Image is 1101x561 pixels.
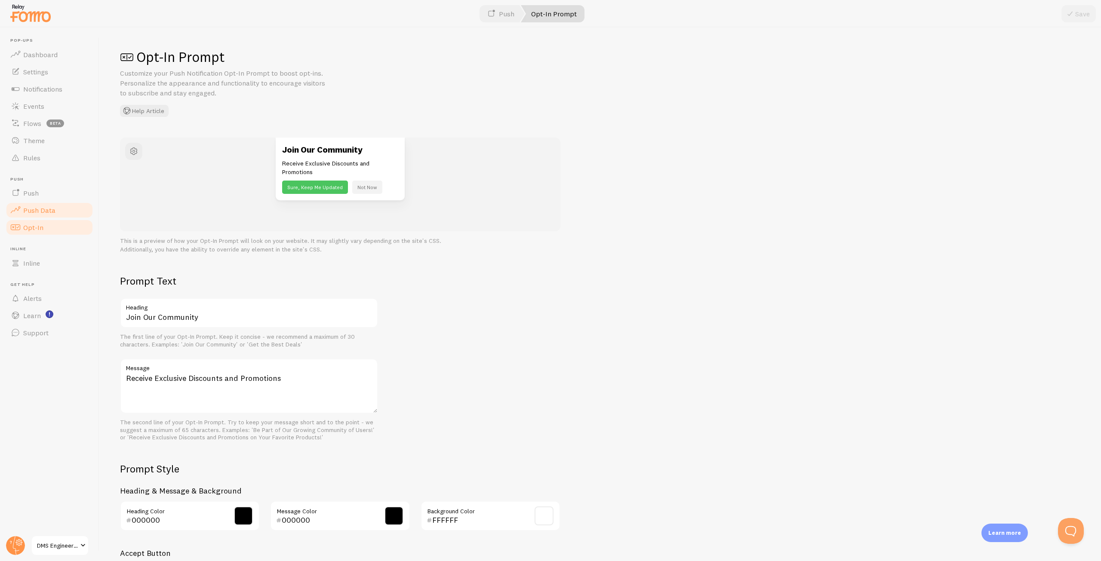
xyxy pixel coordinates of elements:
[23,85,62,93] span: Notifications
[120,333,378,348] div: The first line of your Opt-In Prompt. Keep it concise - we recommend a maximum of 30 characters. ...
[37,540,78,551] span: DMS Engineering
[5,149,94,166] a: Rules
[5,290,94,307] a: Alerts
[120,486,560,496] h3: Heading & Message & Background
[988,529,1021,537] p: Learn more
[23,223,43,232] span: Opt-In
[120,419,378,441] div: The second line of your Opt-In Prompt. Try to keep your message short and to the point - we sugge...
[46,120,64,127] span: beta
[120,105,169,117] button: Help Article
[5,184,94,202] a: Push
[23,102,44,110] span: Events
[10,282,94,288] span: Get Help
[46,310,53,318] svg: <p>Watch New Feature Tutorials!</p>
[23,189,39,197] span: Push
[10,38,94,43] span: Pop-ups
[5,324,94,341] a: Support
[23,259,40,267] span: Inline
[23,67,48,76] span: Settings
[10,177,94,182] span: Push
[5,307,94,324] a: Learn
[9,2,52,24] img: fomo-relay-logo-orange.svg
[282,144,398,155] h3: Join Our Community
[352,181,382,194] button: Not Now
[10,246,94,252] span: Inline
[282,181,348,194] button: Sure, Keep Me Updated
[120,462,560,475] h2: Prompt Style
[23,153,40,162] span: Rules
[23,311,41,320] span: Learn
[5,254,94,272] a: Inline
[120,68,326,98] p: Customize your Push Notification Opt-In Prompt to boost opt-ins. Personalize the appearance and f...
[23,328,49,337] span: Support
[120,548,560,558] h3: Accept Button
[31,535,89,556] a: DMS Engineering
[120,236,560,254] p: This is a preview of how your Opt-In Prompt will look on your website. It may slightly vary depen...
[1058,518,1084,544] iframe: Help Scout Beacon - Open
[120,48,1080,66] h1: Opt-In Prompt
[981,524,1028,542] div: Learn more
[120,274,378,288] h2: Prompt Text
[23,50,58,59] span: Dashboard
[23,206,55,215] span: Push Data
[23,294,42,303] span: Alerts
[5,219,94,236] a: Opt-In
[5,63,94,80] a: Settings
[5,202,94,219] a: Push Data
[23,119,41,128] span: Flows
[5,46,94,63] a: Dashboard
[23,136,45,145] span: Theme
[5,115,94,132] a: Flows beta
[120,359,378,373] label: Message
[5,80,94,98] a: Notifications
[5,132,94,149] a: Theme
[282,159,398,176] p: Receive Exclusive Discounts and Promotions
[5,98,94,115] a: Events
[120,298,378,313] label: Heading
